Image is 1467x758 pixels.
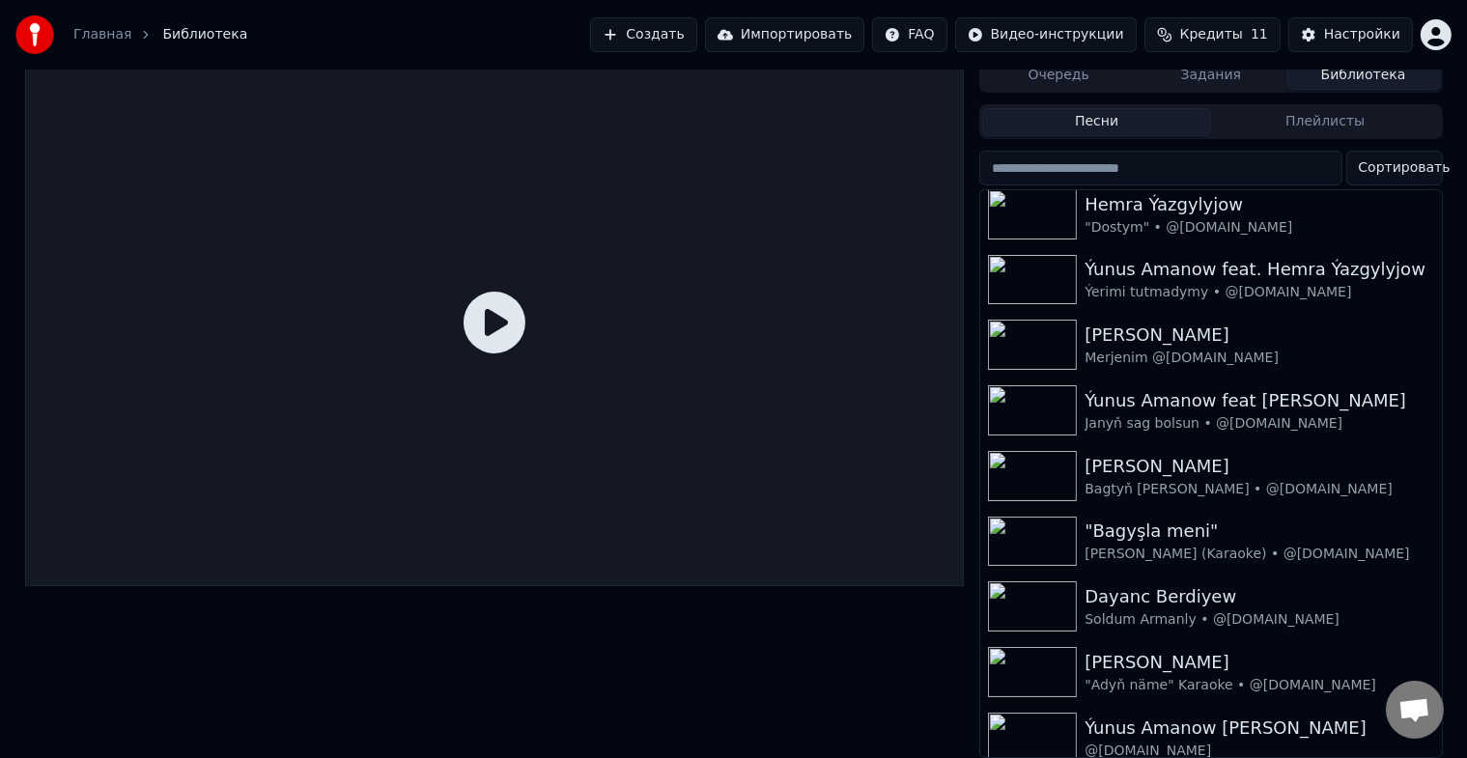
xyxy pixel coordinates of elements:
div: "Adyň näme" Karaoke • @[DOMAIN_NAME] [1085,676,1433,695]
button: Кредиты11 [1144,17,1281,52]
div: Merjenim @[DOMAIN_NAME] [1085,349,1433,368]
span: Сортировать [1359,158,1451,178]
div: Ýerimi tutmadymy • @[DOMAIN_NAME] [1085,283,1433,302]
div: Ýunus Amanow feat. Hemra Ýazgylyjow [1085,256,1433,283]
div: [PERSON_NAME] [1085,649,1433,676]
div: Janyň sag bolsun • @[DOMAIN_NAME] [1085,414,1433,434]
a: Главная [73,25,131,44]
div: Ýunus Amanow feat [PERSON_NAME] [1085,387,1433,414]
span: Кредиты [1180,25,1243,44]
div: Hemra Ýazgylyjow [1085,191,1433,218]
div: [PERSON_NAME] [1085,322,1433,349]
div: [PERSON_NAME] [1085,453,1433,480]
button: Очередь [982,62,1135,90]
div: Открытый чат [1386,681,1444,739]
img: youka [15,15,54,54]
button: Библиотека [1287,62,1440,90]
div: "Dostym" • @[DOMAIN_NAME] [1085,218,1433,238]
button: Песни [982,108,1211,136]
div: "Bagyşla meni" [1085,518,1433,545]
button: Импортировать [705,17,865,52]
nav: breadcrumb [73,25,247,44]
button: Плейлисты [1211,108,1440,136]
div: Dayanc Berdiyew [1085,583,1433,610]
span: 11 [1251,25,1268,44]
div: Bagtyň [PERSON_NAME] • @[DOMAIN_NAME] [1085,480,1433,499]
div: Ýunus Amanow [PERSON_NAME] [1085,715,1433,742]
button: FAQ [872,17,946,52]
button: Настройки [1288,17,1413,52]
div: Soldum Armanly • @[DOMAIN_NAME] [1085,610,1433,630]
button: Создать [590,17,696,52]
div: Настройки [1324,25,1400,44]
button: Задания [1135,62,1287,90]
button: Видео-инструкции [955,17,1137,52]
div: [PERSON_NAME] (Karaoke) • @[DOMAIN_NAME] [1085,545,1433,564]
span: Библиотека [162,25,247,44]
